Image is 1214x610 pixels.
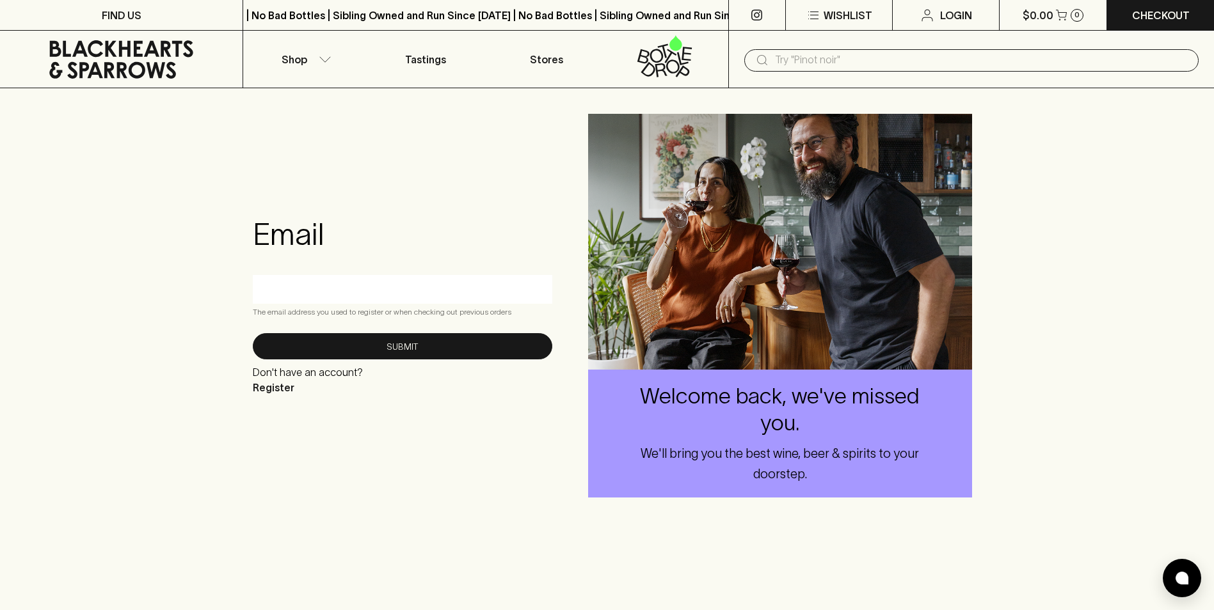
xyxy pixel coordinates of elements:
[940,8,972,23] p: Login
[530,52,563,67] p: Stores
[253,333,552,359] button: Submit
[634,443,926,484] h6: We'll bring you the best wine, beer & spirits to your doorstep.
[243,31,364,88] button: Shop
[1176,572,1188,584] img: bubble-icon
[102,8,141,23] p: FIND US
[365,31,486,88] a: Tastings
[775,50,1188,70] input: Try "Pinot noir"
[634,383,926,437] h4: Welcome back, we've missed you.
[253,380,363,395] p: Register
[253,306,552,318] p: The email address you used to register or when checking out previous orders
[253,216,552,252] h3: Email
[253,364,363,380] p: Don't have an account?
[486,31,607,88] a: Stores
[588,114,972,370] img: pjver.png
[405,52,446,67] p: Tastings
[1023,8,1053,23] p: $0.00
[824,8,872,23] p: Wishlist
[1074,12,1080,19] p: 0
[282,52,307,67] p: Shop
[1132,8,1190,23] p: Checkout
